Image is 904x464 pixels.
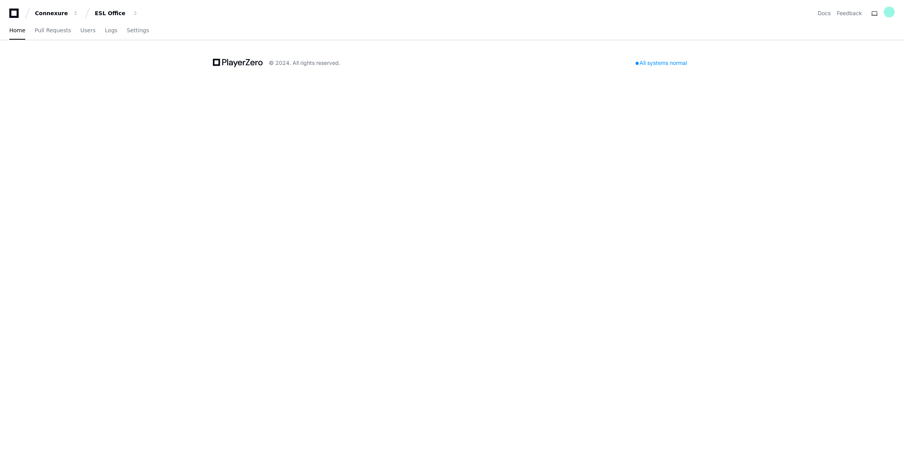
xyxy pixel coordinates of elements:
div: ESL Office [95,9,128,17]
span: Pull Requests [35,28,71,33]
span: Logs [105,28,117,33]
div: All systems normal [631,58,691,68]
span: Users [80,28,96,33]
a: Home [9,22,25,40]
a: Settings [127,22,149,40]
button: Connexure [32,6,82,20]
a: Docs [818,9,831,17]
a: Logs [105,22,117,40]
button: ESL Office [92,6,141,20]
button: Feedback [837,9,862,17]
span: Home [9,28,25,33]
a: Users [80,22,96,40]
div: © 2024. All rights reserved. [269,59,340,67]
span: Settings [127,28,149,33]
div: Connexure [35,9,68,17]
a: Pull Requests [35,22,71,40]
